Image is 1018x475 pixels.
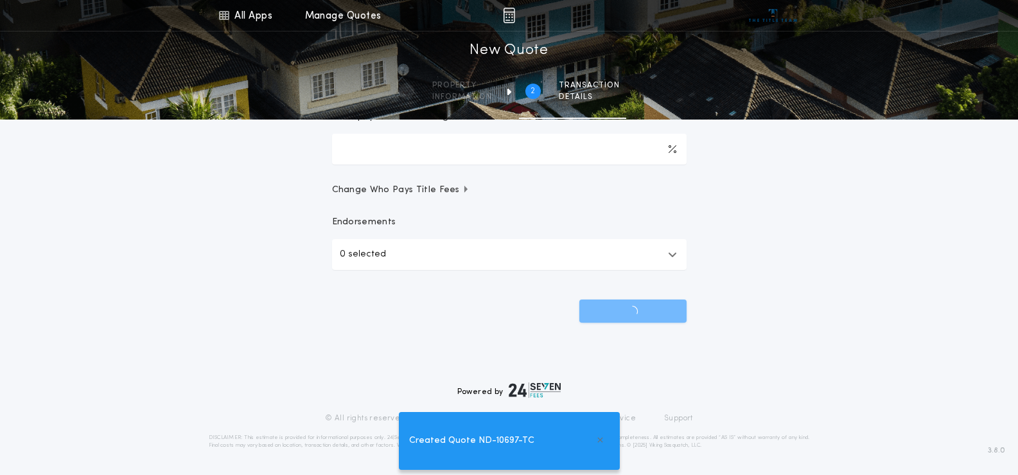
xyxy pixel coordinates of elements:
div: Powered by [457,382,561,398]
img: img [503,8,515,23]
input: Downpayment Percentage [332,134,687,165]
span: details [559,92,620,102]
span: Created Quote ND-10697-TC [409,434,534,448]
button: 0 selected [332,239,687,270]
p: Endorsements [332,216,687,229]
span: Property [432,80,492,91]
span: Change Who Pays Title Fees [332,184,470,197]
img: logo [509,382,561,398]
span: Transaction [559,80,620,91]
button: Change Who Pays Title Fees [332,184,687,197]
span: information [432,92,492,102]
h1: New Quote [470,40,548,61]
h2: 2 [531,86,535,96]
p: 0 selected [340,247,386,262]
img: vs-icon [749,9,797,22]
